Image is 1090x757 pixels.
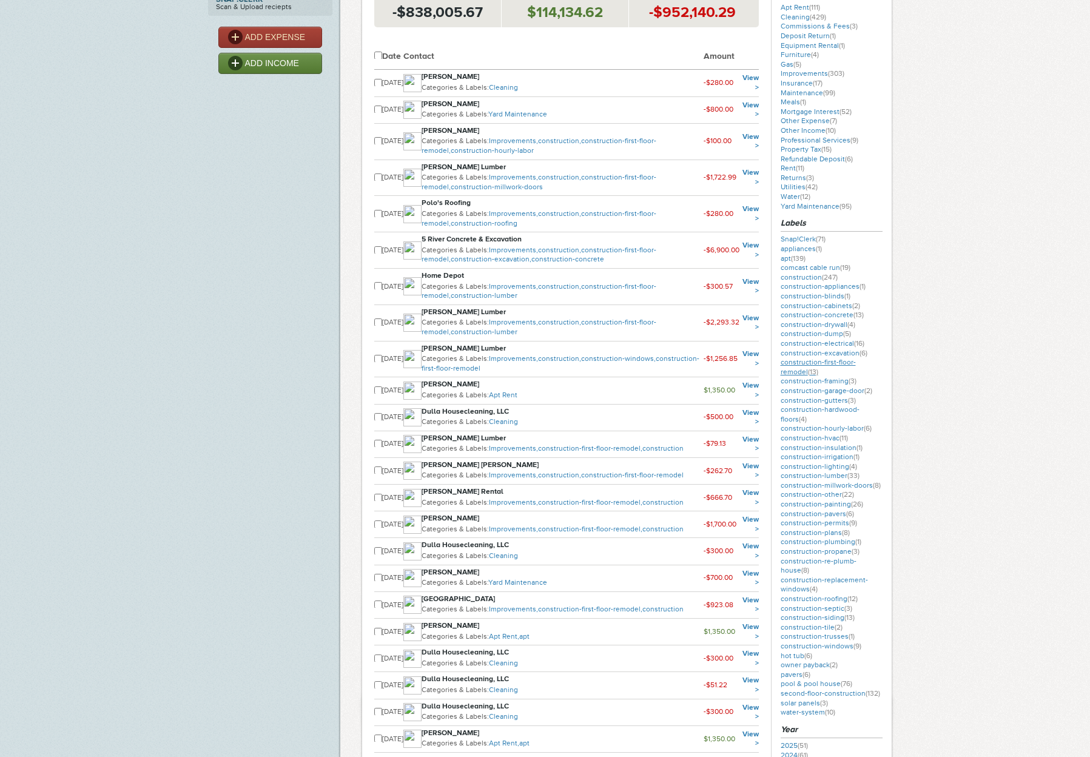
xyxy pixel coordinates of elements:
a: View > [742,168,759,186]
a: construction [642,605,684,613]
a: construction-re-plumb-house [781,557,856,575]
a: construction-lighting [781,462,857,471]
a: construction [538,282,581,291]
span: (6) [845,155,853,163]
a: construction-first-floor-remodel [422,282,656,300]
span: (1) [844,292,850,300]
span: (6) [864,424,872,432]
a: Furniture [781,50,819,59]
span: (15) [821,145,832,153]
a: View > [742,569,759,587]
a: Apt Rent [781,3,820,12]
a: construction [538,246,581,254]
a: hot tub [781,651,812,660]
strong: [PERSON_NAME] Lumber [422,434,506,442]
strong: [PERSON_NAME] Lumber [422,163,506,171]
strong: [PERSON_NAME] [422,99,479,108]
a: construction-plans [781,528,850,537]
a: Refundable Deposit [781,155,853,163]
th: Contact [403,45,704,70]
span: (247) [822,273,838,281]
span: (9) [853,642,861,650]
a: construction-first-floor-remodel [422,173,656,191]
span: (6) [802,670,810,679]
small: -$2,293.32 [704,318,739,326]
span: (11) [796,164,804,172]
a: Cleaning [489,659,518,667]
a: construction-insulation [781,443,863,452]
a: construction-hvac [781,434,848,442]
a: Gas [781,60,801,69]
a: construction-millwork-doors [451,183,543,191]
a: construction [781,273,838,281]
a: Improvements, [489,525,538,533]
a: construction-windows [581,354,656,363]
a: construction-drywall [781,320,855,329]
a: View > [742,622,759,641]
a: View > [742,703,759,721]
a: Apt Rent [489,391,517,399]
strong: [PERSON_NAME] Lumber [422,344,506,352]
span: , [654,354,656,363]
a: Rent [781,164,804,172]
td: [DATE] [382,404,403,431]
strong: Polo's Roofing [422,198,471,207]
a: construction-millwork-doors [781,481,881,490]
span: (2) [864,386,872,395]
small: -$300.57 [704,282,733,291]
span: , [641,444,642,453]
span: , [579,136,581,145]
a: construction-hardwood-floors [781,405,860,423]
a: construction-tile [781,623,843,631]
span: (3) [820,699,828,707]
strong: [PERSON_NAME] [422,72,479,81]
a: pool & pool house [781,679,852,688]
a: Mortgage Interest [781,107,852,116]
span: (71) [816,235,826,243]
span: (4) [811,50,819,59]
span: , [449,219,451,227]
span: (17) [813,79,823,87]
a: construction-gutters [781,396,856,405]
a: construction-excavation [451,255,531,263]
a: pavers [781,670,810,679]
span: (429) [810,13,826,21]
span: , [579,173,581,181]
span: (139) [791,254,806,263]
a: construction-first-floor-remodel [538,498,642,506]
span: , [641,498,642,506]
a: solar panels [781,699,828,707]
a: Cleaning [489,712,518,721]
a: View > [742,349,759,368]
a: Improvements, [489,209,538,218]
small: -$280.00 [704,78,733,87]
a: construction-pavers [781,510,854,518]
a: Insurance [781,79,823,87]
span: (6) [846,510,854,518]
a: construction [642,525,684,533]
span: (1) [849,632,855,641]
span: (11) [839,434,848,442]
a: ADD EXPENSE [218,27,322,48]
a: View > [742,462,759,480]
span: (6) [804,651,812,660]
a: Cleaning [781,13,826,21]
span: (13) [853,311,864,319]
a: View > [742,730,759,748]
a: construction-hourly-labor [451,146,534,155]
span: (10) [825,708,835,716]
td: [DATE] [382,160,403,196]
span: , [449,146,451,155]
p: Categories & Labels: [422,389,704,402]
a: construction-garage-door [781,386,872,395]
a: construction [538,318,581,326]
a: second-floor-construction [781,689,880,698]
a: Improvements [781,69,844,78]
a: construction-replacement-windows [781,576,868,594]
a: Meals [781,98,806,106]
a: construction-cabinets [781,301,860,310]
p: Categories & Labels: [422,172,704,193]
span: (8) [842,528,850,537]
span: (33) [847,471,860,480]
p: Categories & Labels: [422,244,704,266]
